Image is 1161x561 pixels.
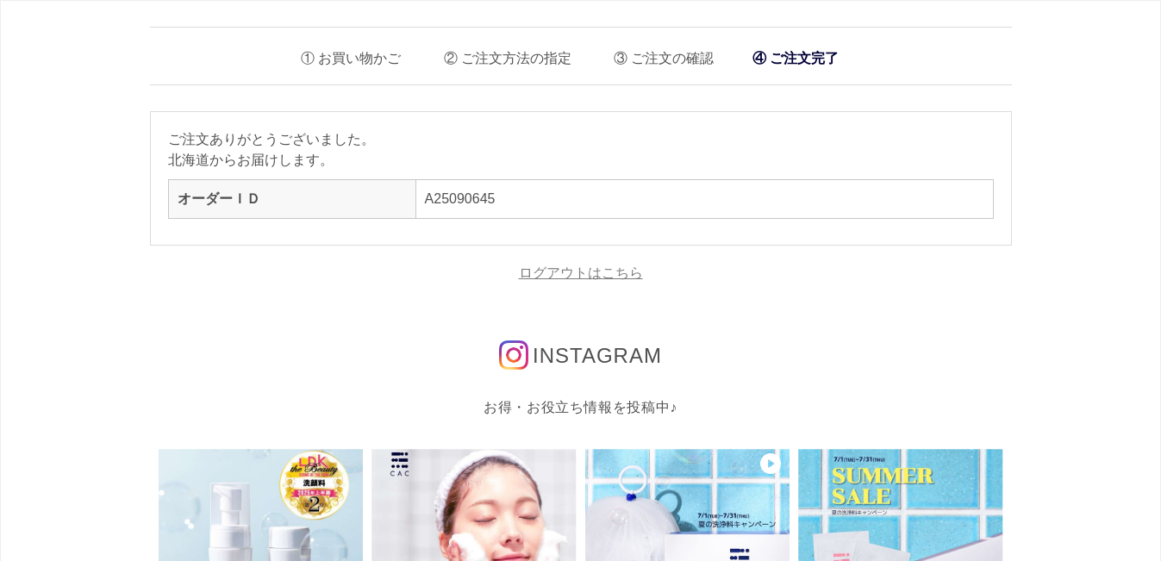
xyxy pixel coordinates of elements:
li: ご注文完了 [744,41,847,76]
li: ご注文方法の指定 [431,36,571,72]
li: お買い物かご [288,36,401,72]
span: お得・お役立ち情報を投稿中♪ [484,400,677,415]
a: A25090645 [425,191,496,206]
li: ご注文の確認 [601,36,714,72]
p: ご注文ありがとうございました。 北海道からお届けします。 [168,129,994,171]
span: INSTAGRAM [533,344,662,367]
a: ログアウトはこちら [519,265,643,280]
th: オーダーＩＤ [168,180,415,219]
img: インスタグラムのロゴ [499,340,528,370]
